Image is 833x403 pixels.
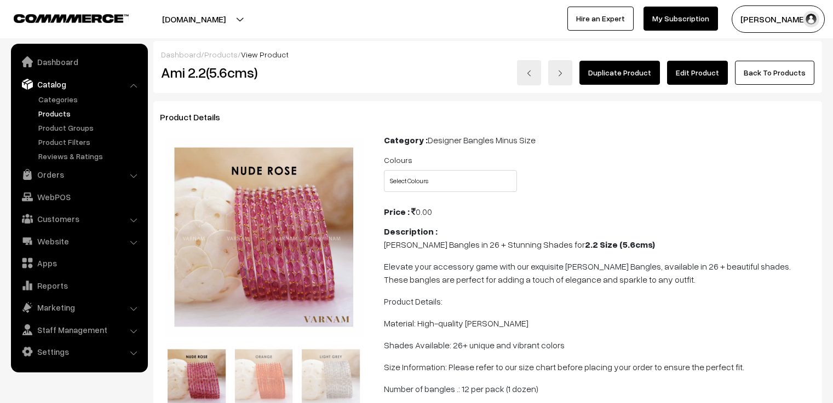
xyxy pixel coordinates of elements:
[384,154,412,166] label: Colours
[384,295,815,308] p: Product Details:
[164,138,363,336] img: 1723272679473702.jpg
[384,382,815,395] p: Number of bangles .: 12 per pack (1 dozen)
[14,276,144,295] a: Reports
[36,136,144,148] a: Product Filters
[14,297,144,317] a: Marketing
[160,112,233,122] span: Product Details
[161,64,368,81] h2: Ami 2.2(5.6cms)
[14,14,129,22] img: COMMMERCE
[36,122,144,133] a: Product Groups
[384,206,410,217] b: Price :
[735,61,814,85] a: Back To Products
[14,231,144,251] a: Website
[384,226,438,237] b: Description :
[567,7,634,31] a: Hire an Expert
[384,338,815,352] p: Shades Available: 26+ unique and vibrant colors
[14,187,144,207] a: WebPOS
[384,205,815,218] div: 0.00
[204,50,238,59] a: Products
[36,150,144,162] a: Reviews & Ratings
[14,342,144,361] a: Settings
[241,50,289,59] span: View Product
[161,49,814,60] div: / /
[14,253,144,273] a: Apps
[667,61,728,85] a: Edit Product
[161,50,201,59] a: Dashboard
[384,133,815,147] div: Designer Bangles Minus Size
[384,135,428,145] b: Category :
[14,74,144,94] a: Catalog
[803,11,819,27] img: user
[579,61,660,85] a: Duplicate Product
[14,52,144,72] a: Dashboard
[384,360,815,373] p: Size Information: Please refer to our size chart before placing your order to ensure the perfect ...
[14,209,144,229] a: Customers
[14,320,144,340] a: Staff Management
[384,260,815,286] p: Elevate your accessory game with our exquisite [PERSON_NAME] Bangles, available in 26 + beautiful...
[644,7,718,31] a: My Subscription
[732,5,825,33] button: [PERSON_NAME] C
[585,239,655,250] b: 2.2 Size (5.6cms)
[526,70,532,77] img: left-arrow.png
[384,238,815,251] p: [PERSON_NAME] Bangles in 26 + Stunning Shades for
[557,70,564,77] img: right-arrow.png
[14,165,144,184] a: Orders
[36,94,144,105] a: Categories
[36,108,144,119] a: Products
[14,11,110,24] a: COMMMERCE
[124,5,264,33] button: [DOMAIN_NAME]
[384,317,815,330] p: Material: High-quality [PERSON_NAME]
